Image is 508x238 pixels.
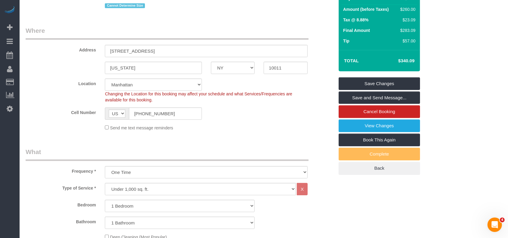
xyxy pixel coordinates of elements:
label: Final Amount [343,27,370,33]
h4: $340.09 [380,58,415,63]
input: Cell Number [129,107,202,120]
a: View Changes [339,119,420,132]
legend: Where [26,26,309,40]
div: $57.00 [398,38,415,44]
a: Cancel Booking [339,105,420,118]
span: Send me text message reminders [110,125,173,130]
label: Tip [343,38,350,44]
label: Cell Number [21,107,100,116]
input: Zip Code [264,62,308,74]
label: Bedroom [21,200,100,208]
strong: Total [344,58,359,63]
iframe: Intercom live chat [488,218,502,232]
a: Save and Send Message... [339,91,420,104]
a: Back [339,162,420,175]
div: $23.09 [398,17,415,23]
img: Automaid Logo [4,6,16,14]
label: Amount (before Taxes) [343,6,389,12]
span: Cannot Determine Size [105,3,145,8]
label: Location [21,79,100,87]
a: Save Changes [339,77,420,90]
label: Tax @ 8.88% [343,17,368,23]
label: Bathroom [21,217,100,225]
label: Type of Service * [21,183,100,191]
div: $260.00 [398,6,415,12]
span: Changing the Location for this booking may affect your schedule and what Services/Frequencies are... [105,91,292,102]
input: City [105,62,202,74]
div: $283.09 [398,27,415,33]
legend: What [26,147,309,161]
label: Address [21,45,100,53]
label: Frequency * [21,166,100,174]
span: 4 [500,218,505,222]
a: Book This Again [339,134,420,146]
